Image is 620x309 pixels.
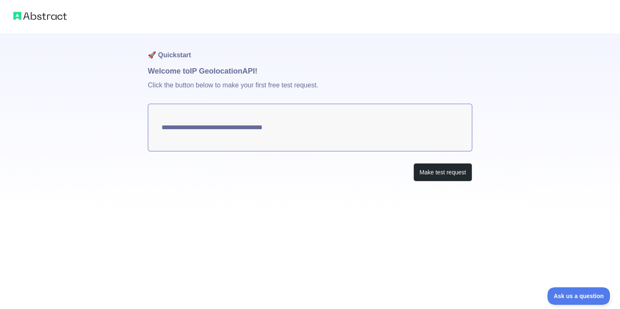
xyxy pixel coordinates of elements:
[413,163,472,182] button: Make test request
[547,287,612,305] iframe: Toggle Customer Support
[148,33,472,65] h1: 🚀 Quickstart
[148,77,472,104] p: Click the button below to make your first free test request.
[148,65,472,77] h1: Welcome to IP Geolocation API!
[13,10,67,22] img: Abstract logo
